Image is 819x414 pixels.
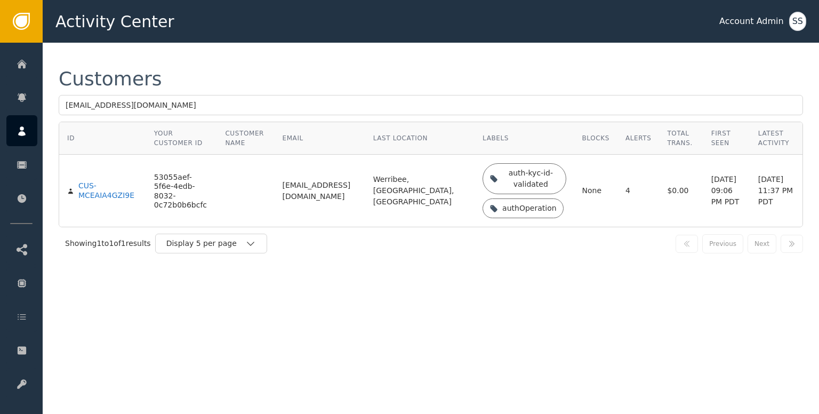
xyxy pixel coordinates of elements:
[65,238,151,249] div: Showing 1 to 1 of 1 results
[55,10,174,34] span: Activity Center
[78,181,138,200] div: CUS-MCEAIA4GZI9E
[59,95,803,115] input: Search by name, email, or ID
[502,168,559,190] div: auth-kyc-id-validated
[582,185,609,196] div: None
[483,133,566,143] div: Labels
[750,155,802,227] td: [DATE] 11:37 PM PDT
[582,133,609,143] div: Blocks
[154,173,210,210] div: 53055aef-5f6e-4edb-8032-0c72b0b6bcfc
[155,234,267,253] button: Display 5 per page
[617,155,660,227] td: 4
[502,203,557,214] div: authOperation
[59,69,162,89] div: Customers
[365,155,475,227] td: Werribee, [GEOGRAPHIC_DATA], [GEOGRAPHIC_DATA]
[758,129,794,148] div: Latest Activity
[659,155,703,227] td: $0.00
[625,133,652,143] div: Alerts
[282,133,357,143] div: Email
[789,12,806,31] button: SS
[166,238,245,249] div: Display 5 per page
[711,129,742,148] div: First Seen
[154,129,210,148] div: Your Customer ID
[274,155,365,227] td: [EMAIL_ADDRESS][DOMAIN_NAME]
[67,133,75,143] div: ID
[719,15,784,28] div: Account Admin
[373,133,467,143] div: Last Location
[703,155,750,227] td: [DATE] 09:06 PM PDT
[667,129,695,148] div: Total Trans.
[225,129,266,148] div: Customer Name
